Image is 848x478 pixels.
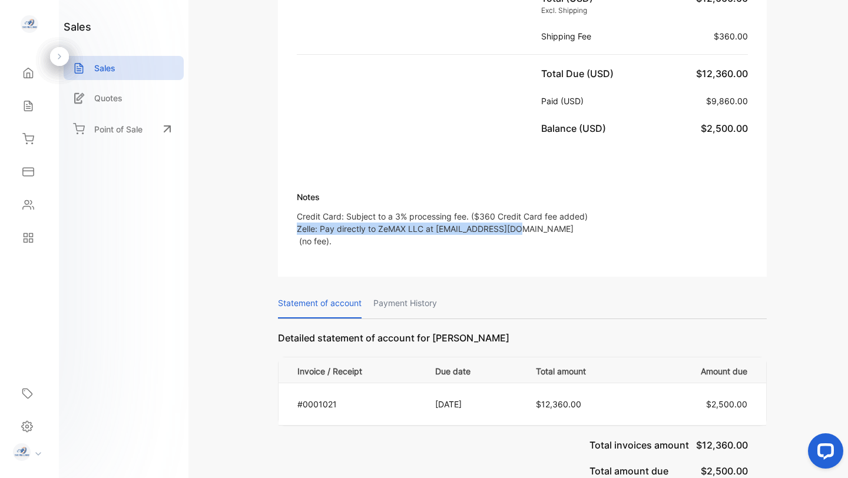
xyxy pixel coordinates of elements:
[706,96,748,106] span: $9,860.00
[94,92,122,104] p: Quotes
[541,5,593,16] p: Excl. Shipping
[701,122,748,134] span: $2,500.00
[64,86,184,110] a: Quotes
[64,56,184,80] a: Sales
[64,19,91,35] h1: sales
[706,399,747,409] span: $2,500.00
[435,363,512,377] p: Due date
[541,67,618,81] p: Total Due (USD)
[64,116,184,142] a: Point of Sale
[94,62,115,74] p: Sales
[541,121,611,135] p: Balance (USD)
[541,95,588,107] p: Paid (USD)
[435,398,512,410] p: [DATE]
[701,465,748,477] span: $2,500.00
[696,439,748,451] span: $12,360.00
[297,210,588,247] p: Credit Card: Subject to a 3% processing fee. ($360 Credit Card fee added) Zelle: Pay directly to ...
[652,363,748,377] p: Amount due
[13,443,31,461] img: profile
[714,31,748,41] span: $360.00
[541,30,596,42] p: Shipping Fee
[21,15,38,33] img: logo
[94,123,143,135] p: Point of Sale
[297,191,588,203] p: Notes
[799,429,848,478] iframe: LiveChat chat widget
[696,68,748,79] span: $12,360.00
[297,363,420,377] p: Invoice / Receipt
[278,288,362,318] p: Statement of account
[373,288,437,318] p: Payment History
[297,398,420,410] p: #0001021
[589,426,689,452] p: Total invoices amount
[589,452,668,478] p: Total amount due
[536,363,637,377] p: Total amount
[278,331,767,357] p: Detailed statement of account for [PERSON_NAME]
[536,399,581,409] span: $12,360.00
